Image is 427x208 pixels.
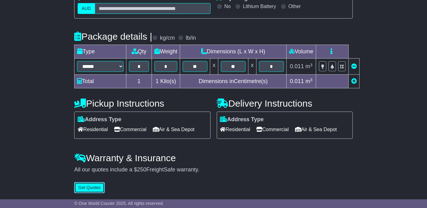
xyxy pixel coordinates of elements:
label: Address Type [220,116,264,123]
label: Address Type [78,116,121,123]
h4: Pickup Instructions [74,98,210,108]
span: 0.011 [290,78,304,84]
h4: Warranty & Insurance [74,153,353,163]
a: Remove this item [351,63,357,69]
td: Type [75,45,126,59]
span: Air & Sea Depot [153,125,195,134]
label: Lithium Battery [243,3,276,9]
div: All our quotes include a $ FreightSafe warranty. [74,166,353,173]
td: Dimensions in Centimetre(s) [180,75,286,88]
span: 250 [137,166,146,173]
span: Commercial [257,125,289,134]
sup: 3 [310,63,313,67]
label: AUD [78,3,95,14]
td: 1 [126,75,152,88]
label: lb/in [186,35,196,42]
span: © One World Courier 2025. All rights reserved. [74,201,164,206]
label: No [225,3,231,9]
td: Weight [152,45,180,59]
h4: Package details | [74,31,152,42]
label: Other [288,3,301,9]
label: kg/cm [160,35,175,42]
td: Total [75,75,126,88]
td: x [210,59,218,75]
span: Residential [78,125,108,134]
span: Residential [220,125,250,134]
button: Get Quotes [74,182,105,193]
td: Volume [286,45,316,59]
span: 1 [156,78,159,84]
td: Kilo(s) [152,75,180,88]
span: Commercial [114,125,146,134]
span: Air & Sea Depot [295,125,337,134]
span: 0.011 [290,63,304,69]
a: Add new item [351,78,357,84]
h4: Delivery Instructions [217,98,353,108]
td: x [248,59,256,75]
sup: 3 [310,77,313,82]
span: m [306,63,313,69]
td: Dimensions (L x W x H) [180,45,286,59]
td: Qty [126,45,152,59]
span: m [306,78,313,84]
